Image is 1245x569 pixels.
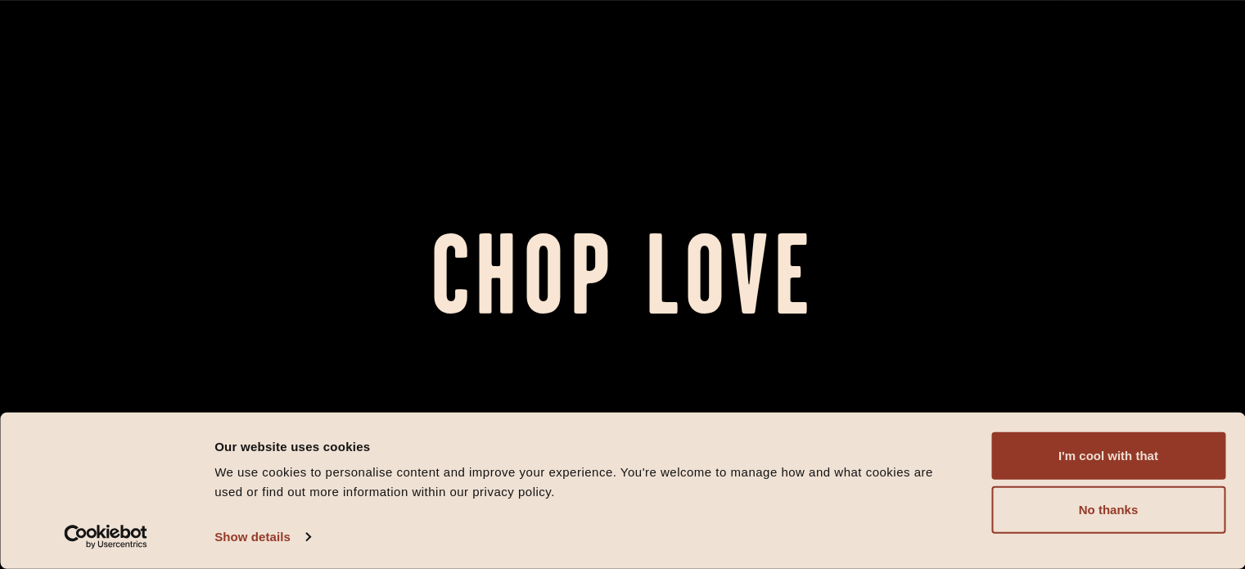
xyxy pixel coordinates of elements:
[214,463,954,502] div: We use cookies to personalise content and improve your experience. You're welcome to manage how a...
[991,432,1225,480] button: I'm cool with that
[214,436,954,456] div: Our website uses cookies
[34,525,178,549] a: Usercentrics Cookiebot - opens in a new window
[214,525,309,549] a: Show details
[991,486,1225,534] button: No thanks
